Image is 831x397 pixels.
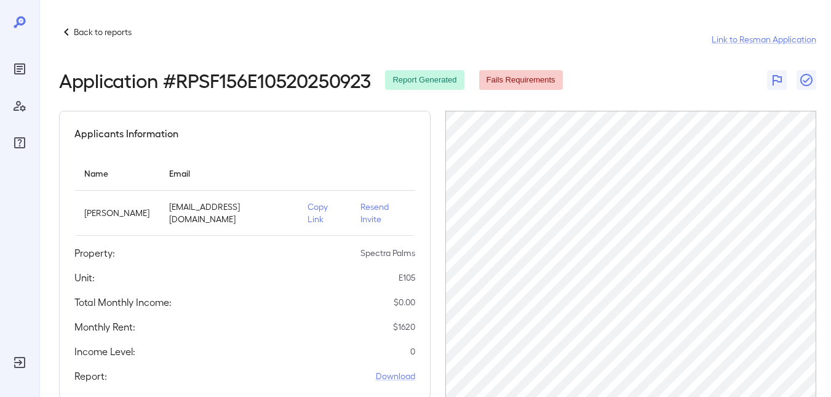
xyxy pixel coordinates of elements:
[84,207,149,219] p: [PERSON_NAME]
[59,69,370,91] h2: Application # RPSF156E10520250923
[74,295,172,310] h5: Total Monthly Income:
[74,270,95,285] h5: Unit:
[74,369,107,383] h5: Report:
[74,156,415,236] table: simple table
[360,247,415,259] p: Spectra Palms
[712,33,816,46] a: Link to Resman Application
[10,96,30,116] div: Manage Users
[376,370,415,382] a: Download
[399,271,415,284] p: E105
[74,344,135,359] h5: Income Level:
[74,156,159,191] th: Name
[10,353,30,372] div: Log Out
[797,70,816,90] button: Close Report
[394,296,415,308] p: $ 0.00
[767,70,787,90] button: Flag Report
[74,319,135,334] h5: Monthly Rent:
[159,156,298,191] th: Email
[385,74,464,86] span: Report Generated
[393,321,415,333] p: $ 1620
[10,59,30,79] div: Reports
[74,246,115,260] h5: Property:
[10,133,30,153] div: FAQ
[308,201,341,225] p: Copy Link
[360,201,405,225] p: Resend Invite
[169,201,288,225] p: [EMAIL_ADDRESS][DOMAIN_NAME]
[74,26,132,38] p: Back to reports
[479,74,563,86] span: Fails Requirements
[74,126,178,141] h5: Applicants Information
[410,345,415,358] p: 0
